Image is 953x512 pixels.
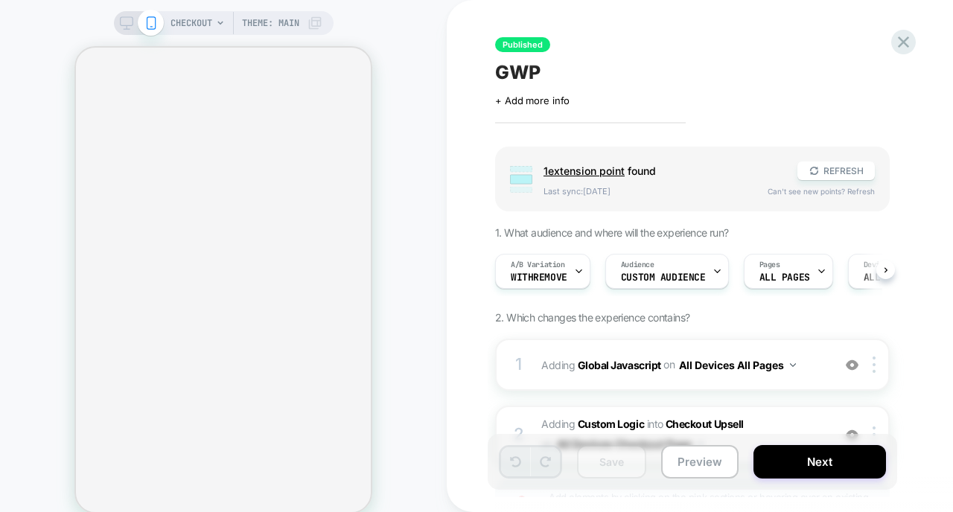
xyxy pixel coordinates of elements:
span: 2. Which changes the experience contains? [495,311,689,324]
span: Devices [864,260,893,270]
span: Custom Audience [621,272,706,283]
button: Save [577,445,646,479]
span: Can't see new points? Refresh [768,187,875,196]
img: crossed eye [846,429,858,441]
b: Global Javascript [578,358,661,371]
span: ALL DEVICES [864,272,925,283]
button: Next [753,445,886,479]
span: found [544,164,783,177]
span: Adding [541,417,644,430]
span: + Add more info [495,95,570,106]
button: Preview [661,445,739,479]
span: Pages [759,260,780,270]
span: A/B Variation [511,260,565,270]
span: GWP [495,61,541,83]
div: 1 [511,350,526,380]
img: close [873,356,876,373]
span: Checkout Upsell [666,417,744,430]
span: Published [495,37,550,52]
span: 1. What audience and where will the experience run? [495,226,728,239]
span: Adding [541,354,825,376]
img: close [873,426,876,443]
div: 2 [511,420,526,449]
button: All Devices All Pages [679,354,796,376]
span: 1 extension point [544,164,625,177]
span: Last sync: [DATE] [544,186,753,196]
span: INTO [647,417,663,430]
span: on [663,355,675,374]
img: crossed eye [846,359,858,371]
span: CHECKOUT [170,11,212,35]
button: REFRESH [797,161,875,180]
span: Theme: MAIN [242,11,299,35]
img: down arrow [790,363,796,367]
b: Custom Logic [578,417,644,430]
span: WithRemove [511,272,567,283]
span: Audience [621,260,654,270]
span: ALL PAGES [759,272,810,283]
